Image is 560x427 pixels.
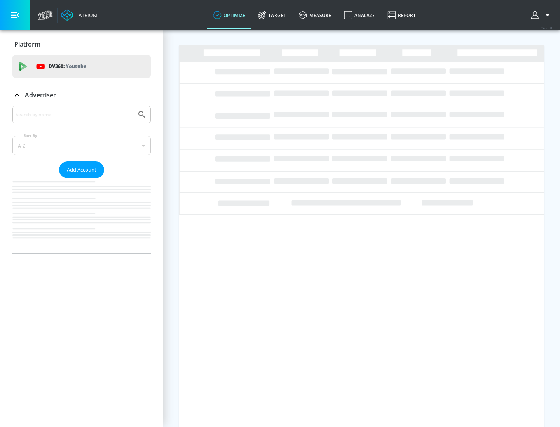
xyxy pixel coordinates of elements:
div: DV360: Youtube [12,55,151,78]
button: Add Account [59,161,104,178]
div: Platform [12,33,151,55]
a: optimize [207,1,252,29]
div: Advertiser [12,84,151,106]
input: Search by name [16,109,133,120]
div: Atrium [75,12,98,19]
div: Advertiser [12,106,151,253]
a: Report [381,1,422,29]
span: v 4.28.0 [541,26,552,30]
div: A-Z [12,136,151,155]
a: Analyze [338,1,381,29]
p: Advertiser [25,91,56,99]
a: Atrium [61,9,98,21]
p: DV360: [49,62,86,71]
nav: list of Advertiser [12,178,151,253]
p: Platform [14,40,40,49]
label: Sort By [22,133,39,138]
a: measure [292,1,338,29]
a: Target [252,1,292,29]
p: Youtube [66,62,86,70]
span: Add Account [67,165,96,174]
